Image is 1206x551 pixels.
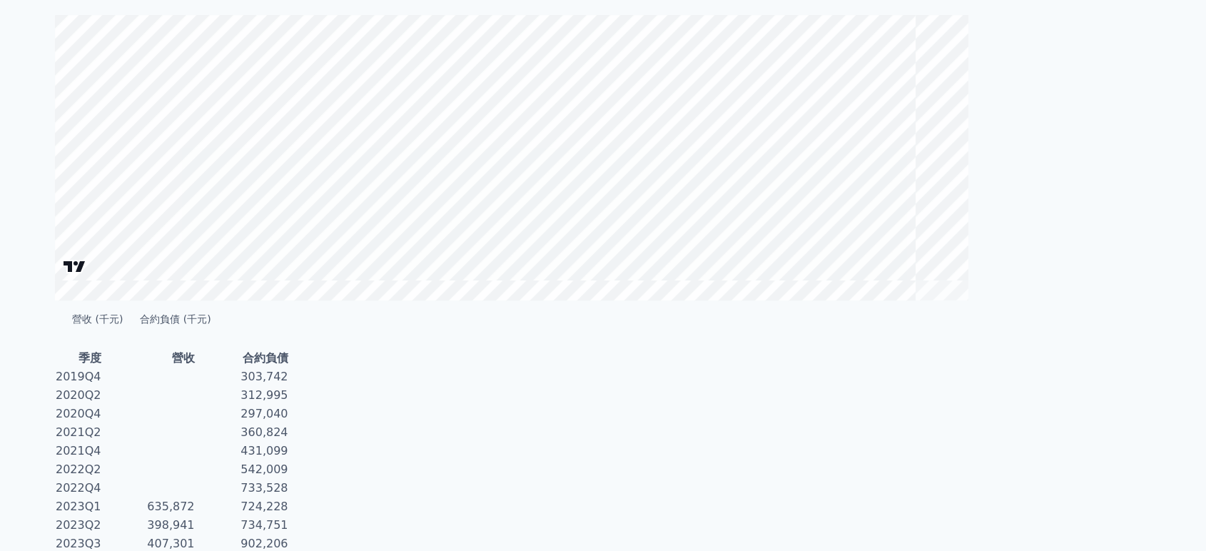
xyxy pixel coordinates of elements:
td: 2021Q2 [55,423,102,442]
td: 431,099 [196,442,289,460]
span: 合約負債 (千元) [140,312,211,326]
th: 營收 [102,349,196,368]
td: 2020Q4 [55,405,102,423]
th: 合約負債 [196,349,289,368]
td: 2021Q4 [55,442,102,460]
td: 2019Q4 [55,368,102,386]
span: 營收 (千元) [72,312,123,326]
td: 2022Q2 [55,460,102,479]
div: 聊天小工具 [1135,482,1206,551]
td: 297,040 [196,405,289,423]
td: 2020Q2 [55,386,102,405]
td: 2023Q2 [55,516,102,535]
td: 542,009 [196,460,289,479]
td: 312,995 [196,386,289,405]
td: 734,751 [196,516,289,535]
iframe: Chat Widget [1135,482,1206,551]
td: 2022Q4 [55,479,102,497]
td: 733,528 [196,479,289,497]
th: 季度 [55,349,102,368]
td: 635,872 [102,497,196,516]
td: 724,228 [196,497,289,516]
td: 2023Q1 [55,497,102,516]
td: 360,824 [196,423,289,442]
td: 398,941 [102,516,196,535]
td: 303,742 [196,368,289,386]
